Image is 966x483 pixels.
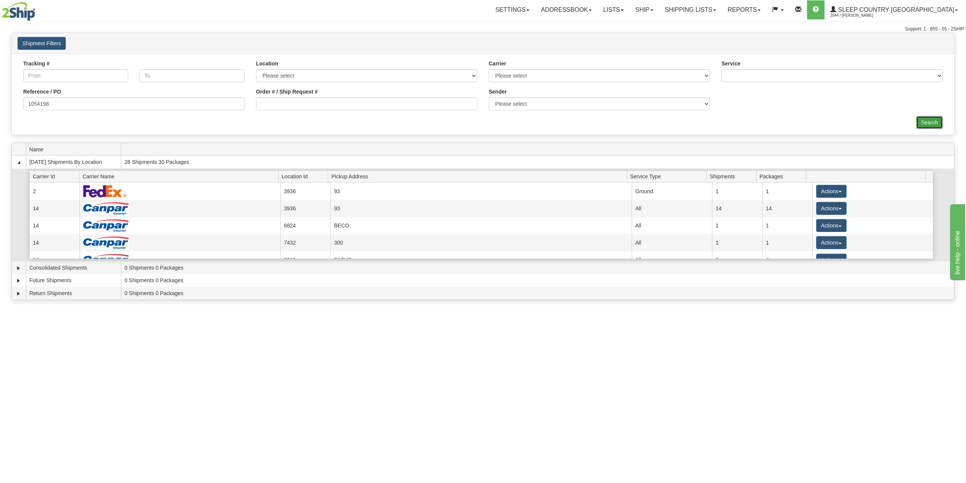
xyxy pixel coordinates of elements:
[330,234,632,251] td: 300
[17,37,66,50] button: Shipment Filters
[2,2,35,21] img: logo2044.jpg
[15,264,22,272] a: Expand
[632,251,712,269] td: All
[710,170,756,182] span: Shipments
[331,170,627,182] span: Pickup Address
[597,0,629,19] a: Lists
[489,60,506,67] label: Carrier
[29,234,79,251] td: 14
[2,26,964,32] div: Support: 1 - 855 - 55 - 2SHIP
[759,170,806,182] span: Packages
[121,287,954,300] td: 0 Shipments 0 Packages
[816,236,847,249] button: Actions
[830,12,887,19] span: 2044 / [PERSON_NAME]
[816,185,847,198] button: Actions
[26,261,121,274] td: Consolidated Shipments
[712,183,762,200] td: 1
[33,170,79,182] span: Carrier Id
[712,200,762,217] td: 14
[256,60,278,67] label: Location
[762,217,812,234] td: 1
[280,200,330,217] td: 3936
[712,234,762,251] td: 1
[330,217,632,234] td: BECO
[330,251,632,269] td: FASUS
[6,5,70,14] div: live help - online
[762,200,812,217] td: 14
[280,234,330,251] td: 7432
[121,156,954,168] td: 28 Shipments 30 Packages
[23,88,61,95] label: Reference / PO
[121,261,954,274] td: 0 Shipments 0 Packages
[121,274,954,287] td: 0 Shipments 0 Packages
[836,6,954,13] span: Sleep Country [GEOGRAPHIC_DATA]
[282,170,328,182] span: Location Id
[816,219,847,232] button: Actions
[280,217,330,234] td: 6824
[83,202,129,214] img: Canpar
[721,60,740,67] label: Service
[632,183,712,200] td: Ground
[83,185,127,197] img: FedEx Express®
[26,274,121,287] td: Future Shipments
[83,170,278,182] span: Carrier Name
[489,0,535,19] a: Settings
[26,287,121,300] td: Return Shipments
[280,251,330,269] td: 7641
[26,156,121,168] td: [DATE] Shipments By Location
[280,183,330,200] td: 3936
[816,254,847,267] button: Actions
[15,290,22,297] a: Expand
[83,219,129,232] img: Canpar
[659,0,722,19] a: Shipping lists
[15,277,22,284] a: Expand
[762,234,812,251] td: 1
[632,234,712,251] td: All
[629,0,659,19] a: Ship
[712,251,762,269] td: 2
[762,183,812,200] td: 1
[29,200,79,217] td: 14
[916,116,943,129] input: Search
[330,183,632,200] td: 93
[825,0,964,19] a: Sleep Country [GEOGRAPHIC_DATA] 2044 / [PERSON_NAME]
[762,251,812,269] td: 4
[140,69,245,82] input: To
[29,143,121,155] span: Name
[29,217,79,234] td: 14
[949,203,965,280] iframe: chat widget
[29,251,79,269] td: 14
[29,183,79,200] td: 2
[15,159,22,166] a: Collapse
[83,237,129,249] img: Canpar
[256,88,318,95] label: Order # / Ship Request #
[23,60,49,67] label: Tracking #
[712,217,762,234] td: 1
[535,0,597,19] a: Addressbook
[632,200,712,217] td: All
[722,0,766,19] a: Reports
[330,200,632,217] td: 93
[632,217,712,234] td: All
[83,254,129,266] img: Canpar
[23,69,128,82] input: From
[489,88,507,95] label: Sender
[630,170,707,182] span: Service Type
[816,202,847,215] button: Actions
